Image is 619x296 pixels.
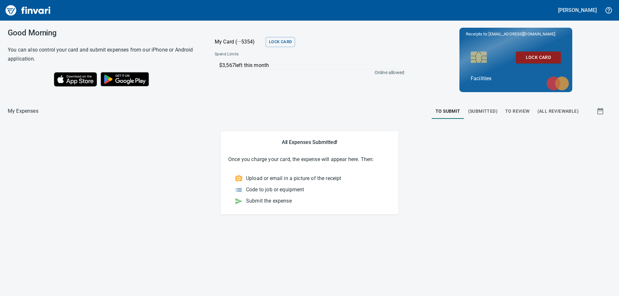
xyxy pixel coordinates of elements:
h6: You can also control your card and submit expenses from our iPhone or Android application. [8,45,199,63]
p: Submit the expense [246,197,292,205]
button: Lock Card [516,52,561,63]
p: Facilities [471,75,561,82]
span: To Submit [436,107,460,115]
p: $3,567 left this month [219,62,401,69]
span: (All Reviewable) [537,107,579,115]
h5: All Expenses Submitted! [228,139,391,146]
p: Receipts to: [466,31,566,37]
img: Get it on Google Play [97,69,152,90]
img: Download on the App Store [54,72,97,87]
p: Once you charge your card, the expense will appear here. Then: [228,156,391,163]
span: To Review [505,107,530,115]
p: Code to job or equipment [246,186,304,194]
button: Lock Card [266,37,295,47]
img: Finvari [4,3,52,18]
span: [EMAIL_ADDRESS][DOMAIN_NAME] [488,31,555,37]
h3: Good Morning [8,28,199,37]
span: Lock Card [521,53,556,62]
button: Show transactions within a particular date range [591,103,611,119]
h5: [PERSON_NAME] [558,7,597,14]
span: Lock Card [269,38,292,46]
button: [PERSON_NAME] [556,5,598,15]
p: Upload or email in a picture of the receipt [246,175,341,182]
img: mastercard.svg [543,73,572,94]
p: Online allowed [210,69,404,76]
span: Spend Limits [215,51,321,58]
span: (Submitted) [468,107,497,115]
p: My Card (···5354) [215,38,263,46]
p: My Expenses [8,107,38,115]
nav: breadcrumb [8,107,38,115]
